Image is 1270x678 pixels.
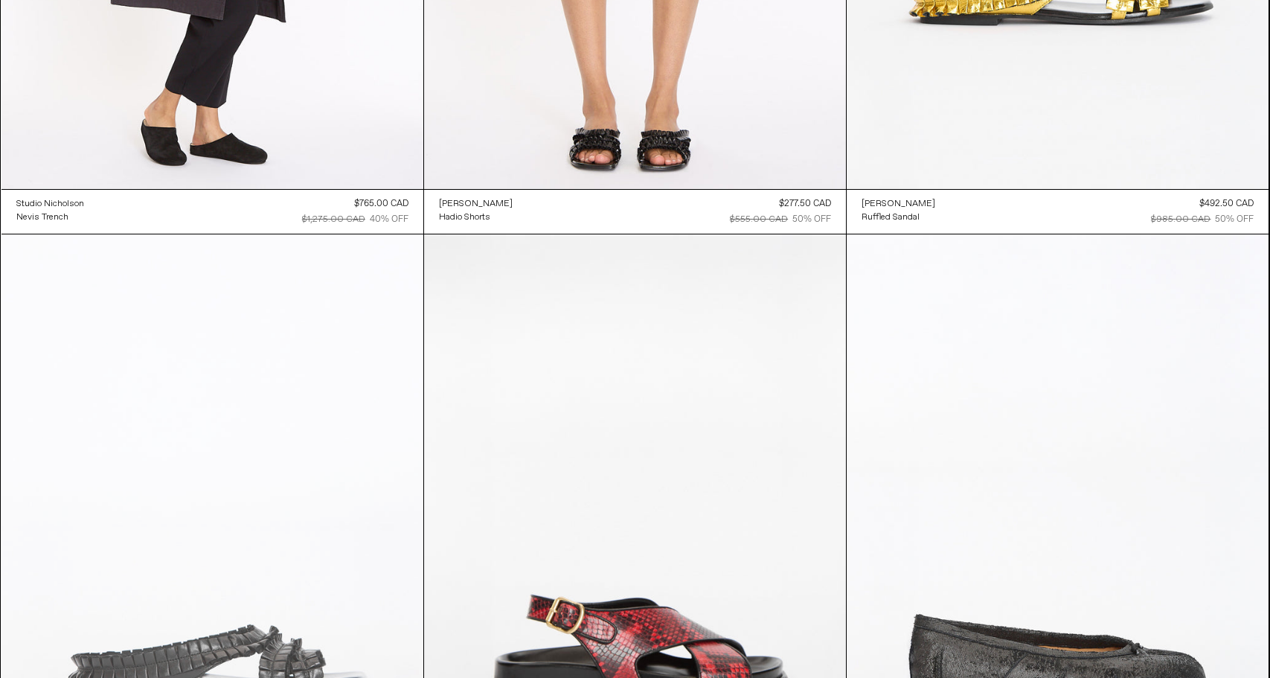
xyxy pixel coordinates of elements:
[862,211,935,224] a: Ruffled Sandal
[354,197,408,211] div: $765.00 CAD
[1199,197,1254,211] div: $492.50 CAD
[862,211,920,224] div: Ruffled Sandal
[16,211,84,224] a: Nevis Trench
[862,197,935,211] a: [PERSON_NAME]
[1151,213,1210,226] div: $985.00 CAD
[16,198,84,211] div: Studio Nicholson
[439,211,490,224] div: Hadio Shorts
[779,197,831,211] div: $277.50 CAD
[370,213,408,226] div: 40% OFF
[439,197,513,211] a: [PERSON_NAME]
[862,198,935,211] div: [PERSON_NAME]
[1215,213,1254,226] div: 50% OFF
[792,213,831,226] div: 50% OFF
[439,211,513,224] a: Hadio Shorts
[439,198,513,211] div: [PERSON_NAME]
[16,197,84,211] a: Studio Nicholson
[302,213,365,226] div: $1,275.00 CAD
[16,211,68,224] div: Nevis Trench
[730,213,788,226] div: $555.00 CAD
